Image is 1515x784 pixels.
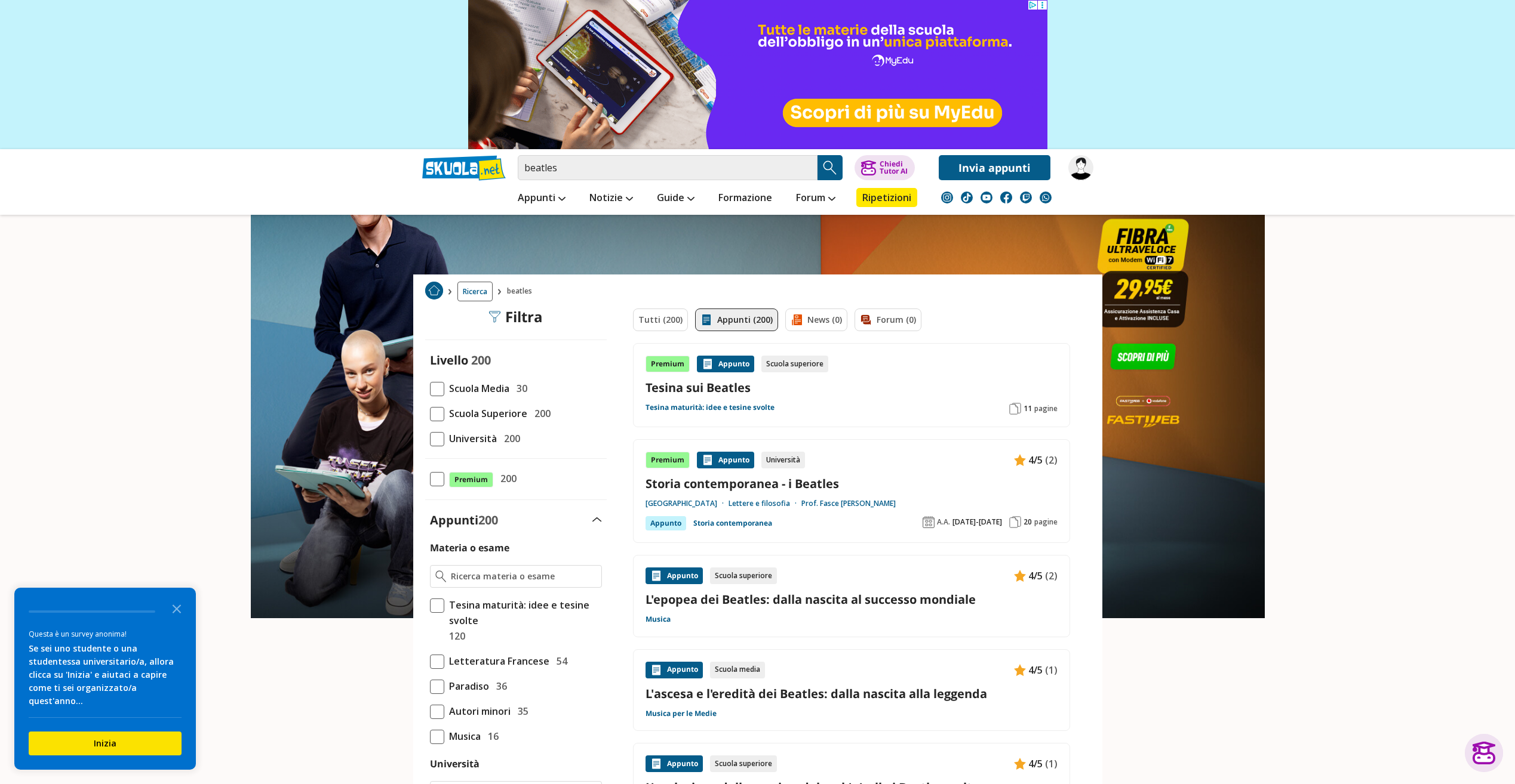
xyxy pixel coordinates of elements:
div: Scuola media [710,662,765,678]
span: Università [444,431,497,446]
span: Tesina maturità: idee e tesine svolte [444,597,602,628]
img: Appunti contenuto [1014,570,1026,582]
span: Autori minori [444,703,511,719]
span: 4/5 [1028,568,1043,584]
a: Musica [646,615,671,624]
a: Musica per le Medie [646,709,717,718]
span: (2) [1045,452,1058,468]
label: Livello [430,352,468,368]
span: 11 [1024,404,1032,413]
div: Scuola superiore [710,755,777,772]
span: A.A. [937,517,950,527]
div: Chiedi Tutor AI [880,160,908,175]
img: Appunti contenuto [650,664,662,676]
div: Appunto [646,662,703,678]
button: Close the survey [165,596,189,620]
div: Premium [646,356,690,372]
img: WhatsApp [1040,192,1052,203]
button: Search Button [818,155,843,180]
img: Appunti contenuto [650,758,662,770]
span: Premium [449,472,493,487]
img: Appunti contenuto [702,358,714,370]
span: 4/5 [1028,662,1043,678]
a: Ricerca [457,282,493,301]
img: Appunti filtro contenuto attivo [700,314,712,326]
a: Appunti [515,188,568,209]
a: Prof. Fasce [PERSON_NAME] [801,499,896,508]
span: Paradiso [444,678,489,694]
a: Storia contemporanea [693,516,772,530]
a: Tutti (200) [633,308,688,331]
span: pagine [1034,517,1058,527]
span: 20 [1024,517,1032,527]
a: Tesina sui Beatles [646,379,1058,396]
span: (2) [1045,568,1058,584]
span: pagine [1034,404,1058,413]
img: twitch [1020,192,1032,203]
img: Pagine [1009,403,1021,415]
img: Appunti contenuto [650,570,662,582]
div: Filtra [488,308,543,325]
span: 54 [552,653,567,669]
a: Storia contemporanea - i Beatles [646,476,1058,492]
span: (1) [1045,756,1058,771]
a: Lettere e filosofia [729,499,801,508]
a: Forum [793,188,838,209]
span: 30 [512,381,527,396]
img: Anno accademico [923,516,935,528]
a: L'ascesa e l'eredità dei Beatles: dalla nascita alla leggenda [646,686,1058,702]
div: Premium [646,452,690,468]
input: Ricerca materia o esame [451,570,596,582]
a: Tesina maturità: idee e tesine svolte [646,403,775,412]
span: 4/5 [1028,452,1043,468]
div: Scuola superiore [761,356,828,372]
img: Home [425,282,443,300]
span: Scuola Superiore [444,406,527,421]
input: Cerca appunti, riassunti o versioni [518,155,818,180]
span: (1) [1045,662,1058,678]
div: Se sei uno studente o una studentessa universitario/a, allora clicca su 'Inizia' e aiutaci a capi... [29,642,182,708]
div: Appunto [697,356,754,372]
div: Scuola superiore [710,567,777,584]
img: facebook [1000,192,1012,203]
div: Survey [14,588,196,770]
div: Appunto [646,516,686,530]
div: Appunto [646,567,703,584]
span: [DATE]-[DATE] [952,517,1002,527]
a: L'epopea dei Beatles: dalla nascita al successo mondiale [646,591,1058,607]
div: Questa è un survey anonima! [29,628,182,640]
div: Appunto [697,452,754,468]
button: ChiediTutor AI [855,155,915,180]
span: 4/5 [1028,756,1043,771]
span: 200 [496,471,517,486]
span: 35 [513,703,528,719]
img: Appunti contenuto [1014,758,1026,770]
span: 200 [499,431,520,446]
img: Anna2512 [1068,155,1093,180]
span: beatles [507,282,537,301]
label: Università [430,757,480,770]
img: Ricerca materia o esame [435,570,447,582]
img: Filtra filtri mobile [488,311,500,323]
img: Apri e chiudi sezione [592,517,602,522]
a: Invia appunti [939,155,1050,180]
span: Musica [444,729,481,744]
button: Inizia [29,731,182,755]
label: Materia o esame [430,541,509,554]
img: youtube [981,192,992,203]
img: instagram [941,192,953,203]
label: Appunti [430,512,498,528]
span: Letteratura Francese [444,653,549,669]
span: 200 [471,352,491,368]
span: 200 [478,512,498,528]
a: Formazione [715,188,775,209]
img: Appunti contenuto [1014,664,1026,676]
a: Notizie [586,188,636,209]
span: Scuola Media [444,381,509,396]
img: Appunti contenuto [702,454,714,466]
div: Appunto [646,755,703,772]
a: Guide [654,188,697,209]
a: Appunti (200) [695,308,778,331]
span: 200 [530,406,551,421]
